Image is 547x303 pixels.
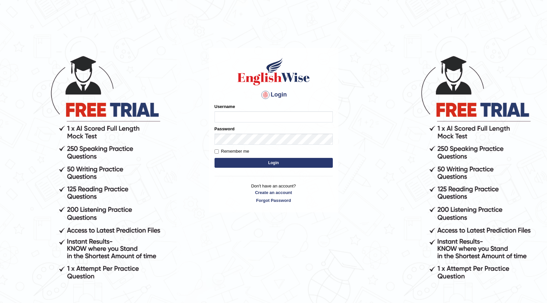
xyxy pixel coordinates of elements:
[215,149,219,154] input: Remember me
[215,126,235,132] label: Password
[215,103,235,110] label: Username
[215,197,333,204] a: Forgot Password
[236,57,311,86] img: Logo of English Wise sign in for intelligent practice with AI
[215,90,333,100] h4: Login
[215,183,333,203] p: Don't have an account?
[215,158,333,168] button: Login
[215,148,249,155] label: Remember me
[215,189,333,196] a: Create an account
